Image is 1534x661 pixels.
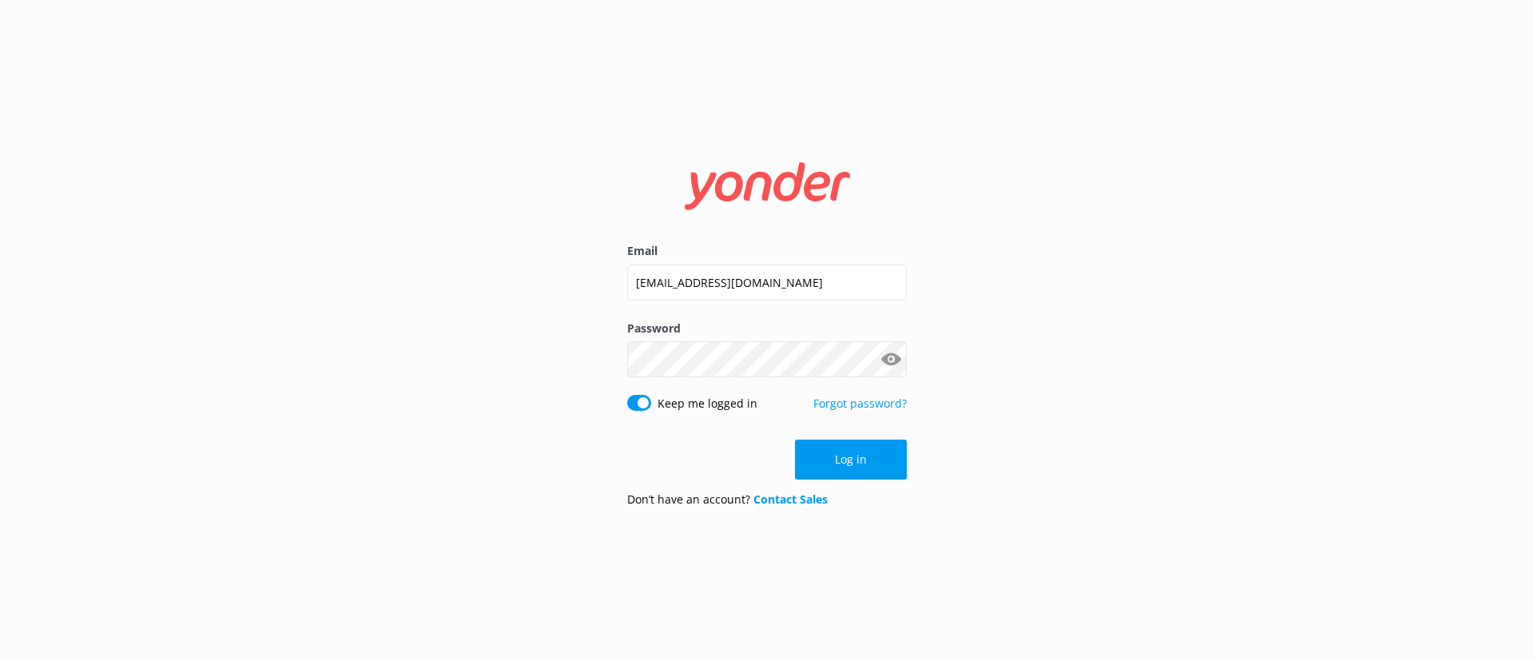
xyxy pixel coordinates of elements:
a: Contact Sales [753,492,828,507]
button: Log in [795,440,907,480]
label: Keep me logged in [658,395,757,412]
a: Forgot password? [813,396,907,411]
button: Show password [875,344,907,376]
p: Don’t have an account? [627,491,828,508]
label: Password [627,320,907,337]
label: Email [627,242,907,260]
input: user@emailaddress.com [627,265,907,301]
